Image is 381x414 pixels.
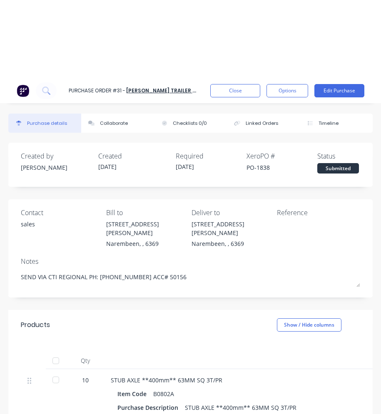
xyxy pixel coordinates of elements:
div: Narembeen, , 6369 [106,239,185,248]
div: Reference [277,208,360,218]
button: Options [266,84,308,97]
div: STUB AXLE **400mm** 63MM SQ 3T/PR [185,402,296,414]
button: Timeline [300,114,373,133]
button: Edit Purchase [314,84,364,97]
div: Checklists 0/0 [173,120,207,127]
textarea: SEND VIA CTI REGIONAL PH: [PHONE_NUMBER] ACC# 50156 [21,268,360,287]
div: PO-1838 [247,163,317,172]
button: Purchase details [8,114,81,133]
div: Timeline [319,120,339,127]
div: Notes [21,256,360,266]
div: Linked Orders [246,120,278,127]
div: Qty [67,352,104,369]
div: Narembeen, , 6369 [192,239,271,248]
button: Checklists 0/0 [154,114,227,133]
div: Created [98,151,169,161]
div: Contact [21,208,100,218]
div: Xero PO # [247,151,317,161]
div: Created by [21,151,92,161]
div: [STREET_ADDRESS][PERSON_NAME] [106,220,185,237]
div: B0802A [153,388,174,400]
button: Linked Orders [227,114,300,133]
div: Purchase Description [117,402,185,414]
div: Bill to [106,208,185,218]
div: Purchase details [27,120,67,127]
div: Deliver to [192,208,271,218]
div: Products [21,320,50,330]
div: Required [176,151,247,161]
div: 10 [73,376,97,384]
img: Factory [17,84,29,97]
div: [PERSON_NAME] [21,163,92,172]
div: sales [21,220,35,228]
div: Submitted [317,163,359,174]
div: Item Code [117,388,153,400]
div: [STREET_ADDRESS][PERSON_NAME] [192,220,271,237]
div: Collaborate [100,120,128,127]
button: Collaborate [81,114,154,133]
div: Purchase Order #31 - [69,87,125,94]
button: Close [210,84,260,97]
a: [PERSON_NAME] TRAILER PARTS [126,87,209,94]
button: Show / Hide columns [277,318,341,332]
